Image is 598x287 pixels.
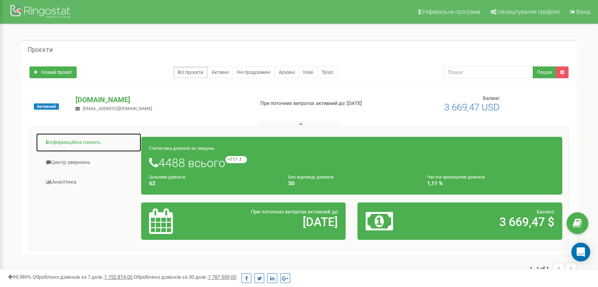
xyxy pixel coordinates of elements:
span: Реферальна програма [422,9,480,15]
span: Баланс [483,95,500,101]
a: Інформаційна панель [36,133,142,152]
small: Цільових дзвінків [149,175,185,180]
span: При поточних витратах активний до [251,209,338,215]
div: Open Intercom Messenger [571,243,590,261]
input: Пошук [443,66,533,78]
h2: [DATE] [216,215,338,228]
span: Активний [34,103,59,110]
h5: Проєкти [28,46,53,53]
small: Статистика дзвінків за тиждень [149,146,214,151]
span: Налаштування профілю [498,9,560,15]
a: Не продовжені [233,66,275,78]
p: При поточних витратах активний до: [DATE] [260,100,386,107]
h4: 1,11 % [427,180,554,186]
u: 1 752 874,00 [104,274,132,280]
h1: 4488 всього [149,156,554,169]
a: Новий проєкт [29,66,77,78]
small: +117 [225,156,247,163]
u: 7 787 559,00 [208,274,236,280]
nav: ... [530,255,576,282]
button: Пошук [533,66,556,78]
span: [EMAIL_ADDRESS][DOMAIN_NAME] [83,106,152,111]
span: 99,989% [8,274,31,280]
span: Баланс [537,209,554,215]
p: [DOMAIN_NAME] [75,95,247,105]
span: 3 669,47 USD [444,102,500,113]
h2: 3 669,47 $ [432,215,554,228]
small: Частка пропущених дзвінків [427,175,485,180]
a: Активні [207,66,233,78]
a: Архівні [274,66,299,78]
a: Нові [299,66,318,78]
span: 1 - 1 of 1 [530,263,553,274]
span: Оброблено дзвінків за 7 днів : [33,274,132,280]
h4: 50 [288,180,416,186]
a: Центр звернень [36,153,142,172]
small: Без відповіді дзвінків [288,175,333,180]
a: Аналiтика [36,173,142,192]
h4: 62 [149,180,276,186]
a: Тріал [317,66,338,78]
span: Вихід [576,9,590,15]
span: Оброблено дзвінків за 30 днів : [134,274,236,280]
a: Всі проєкти [173,66,208,78]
